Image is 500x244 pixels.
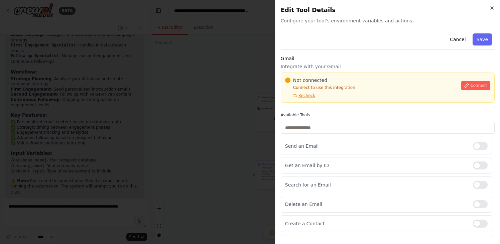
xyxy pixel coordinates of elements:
[285,143,468,149] p: Send an Email
[281,112,495,118] label: Available Tools
[285,181,468,188] p: Search for an Email
[473,33,492,45] button: Save
[281,63,495,70] p: Integrate with your Gmail
[285,85,457,90] p: Connect to use this integration
[281,5,495,15] h2: Edit Tool Details
[281,55,495,62] h3: Gmail
[470,83,487,88] span: Connect
[446,33,470,45] button: Cancel
[285,220,468,227] p: Create a Contact
[461,81,490,90] button: Connect
[285,162,468,169] p: Get an Email by ID
[293,77,327,84] span: Not connected
[281,17,495,24] span: Configure your tool's environment variables and actions.
[285,93,315,98] button: Recheck
[285,201,468,208] p: Delete an Email
[298,93,315,98] span: Recheck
